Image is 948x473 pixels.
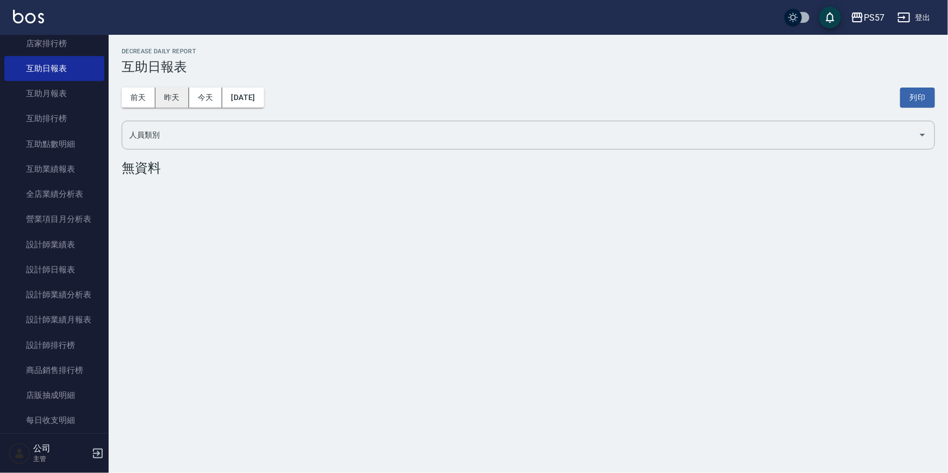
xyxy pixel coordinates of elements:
a: 店家排行榜 [4,31,104,56]
a: 互助排行榜 [4,106,104,131]
a: 互助業績報表 [4,157,104,182]
a: 設計師業績分析表 [4,282,104,307]
div: PS57 [864,11,884,24]
a: 設計師業績表 [4,232,104,257]
button: 登出 [893,8,935,28]
a: 設計師排行榜 [4,333,104,358]
a: 全店業績分析表 [4,182,104,207]
button: [DATE] [222,88,263,108]
a: 營業項目月分析表 [4,207,104,232]
a: 互助點數明細 [4,132,104,157]
a: 設計師業績月報表 [4,307,104,332]
a: 互助月報表 [4,81,104,106]
a: 收支分類明細表 [4,433,104,458]
a: 商品銷售排行榜 [4,358,104,383]
h3: 互助日報表 [122,59,935,74]
a: 每日收支明細 [4,408,104,433]
button: PS57 [846,7,889,29]
p: 主管 [33,454,89,464]
button: 列印 [900,88,935,108]
input: 人員名稱 [127,126,914,145]
h2: Decrease Daily Report [122,48,935,55]
button: save [819,7,841,28]
button: 前天 [122,88,155,108]
button: 昨天 [155,88,189,108]
a: 設計師日報表 [4,257,104,282]
img: Person [9,443,30,464]
a: 互助日報表 [4,56,104,81]
img: Logo [13,10,44,23]
h5: 公司 [33,443,89,454]
button: 今天 [189,88,223,108]
button: Open [914,126,931,144]
div: 無資料 [122,160,935,176]
a: 店販抽成明細 [4,383,104,408]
